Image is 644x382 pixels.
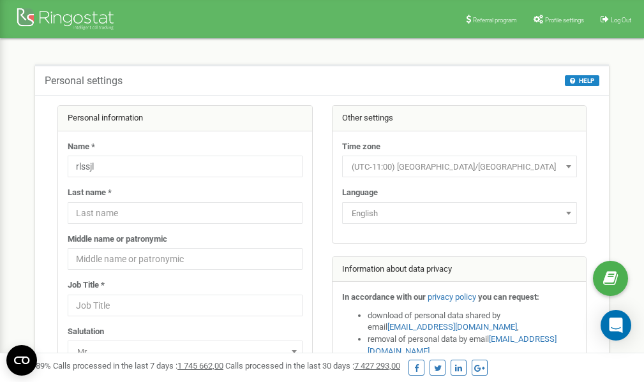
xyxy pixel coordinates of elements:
[473,17,517,24] span: Referral program
[68,202,303,224] input: Last name
[342,292,426,302] strong: In accordance with our
[45,75,123,87] h5: Personal settings
[347,205,573,223] span: English
[611,17,631,24] span: Log Out
[72,343,298,361] span: Mr.
[333,257,587,283] div: Information about data privacy
[68,141,95,153] label: Name *
[387,322,517,332] a: [EMAIL_ADDRESS][DOMAIN_NAME]
[68,156,303,177] input: Name
[53,361,223,371] span: Calls processed in the last 7 days :
[58,106,312,131] div: Personal information
[68,341,303,362] span: Mr.
[68,187,112,199] label: Last name *
[333,106,587,131] div: Other settings
[368,310,577,334] li: download of personal data shared by email ,
[478,292,539,302] strong: you can request:
[68,248,303,270] input: Middle name or patronymic
[342,202,577,224] span: English
[68,279,105,291] label: Job Title *
[68,233,167,246] label: Middle name or patronymic
[342,187,378,199] label: Language
[225,361,400,371] span: Calls processed in the last 30 days :
[68,326,104,338] label: Salutation
[177,361,223,371] u: 1 745 662,00
[68,295,303,316] input: Job Title
[342,156,577,177] span: (UTC-11:00) Pacific/Midway
[565,75,599,86] button: HELP
[545,17,584,24] span: Profile settings
[601,310,631,341] div: Open Intercom Messenger
[6,345,37,376] button: Open CMP widget
[368,334,577,357] li: removal of personal data by email ,
[354,361,400,371] u: 7 427 293,00
[342,141,380,153] label: Time zone
[347,158,573,176] span: (UTC-11:00) Pacific/Midway
[428,292,476,302] a: privacy policy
